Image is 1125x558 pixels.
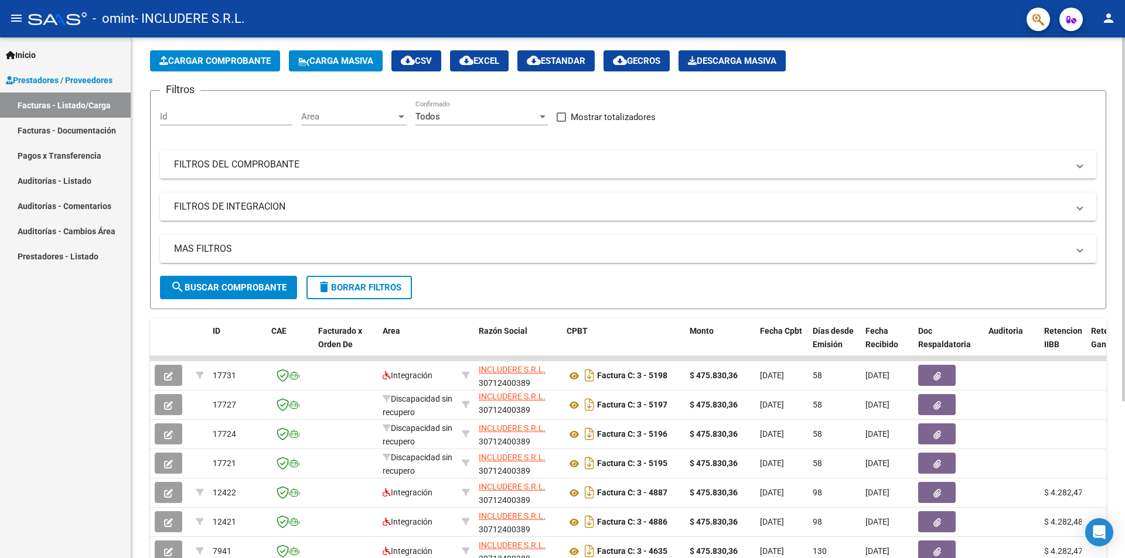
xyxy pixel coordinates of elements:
[865,488,889,497] span: [DATE]
[861,319,913,370] datatable-header-cell: Fecha Recibido
[479,422,557,446] div: 30712400389
[479,482,546,491] span: INCLUDERE S.R.L.
[597,488,667,498] strong: Factura C: 3 - 4887
[597,518,667,527] strong: Factura C: 3 - 4886
[479,365,546,374] span: INCLUDERE S.R.L.
[760,400,784,409] span: [DATE]
[160,81,200,98] h3: Filtros
[679,50,786,71] app-download-masive: Descarga masiva de comprobantes (adjuntos)
[479,511,546,521] span: INCLUDERE S.R.L.
[174,200,1068,213] mat-panel-title: FILTROS DE INTEGRACION
[479,363,557,388] div: 30712400389
[813,458,822,468] span: 58
[267,319,313,370] datatable-header-cell: CAE
[755,319,808,370] datatable-header-cell: Fecha Cpbt
[313,319,378,370] datatable-header-cell: Facturado x Orden De
[808,319,861,370] datatable-header-cell: Días desde Emisión
[1044,488,1083,497] span: $ 4.282,47
[582,512,597,531] i: Descargar documento
[604,50,670,71] button: Gecros
[271,326,287,336] span: CAE
[1044,517,1083,526] span: $ 4.282,48
[527,53,541,67] mat-icon: cloud_download
[171,282,287,293] span: Buscar Comprobante
[479,480,557,505] div: 30712400389
[160,276,297,299] button: Buscar Comprobante
[401,53,415,67] mat-icon: cloud_download
[562,319,685,370] datatable-header-cell: CPBT
[679,50,786,71] button: Descarga Masiva
[597,400,667,410] strong: Factura C: 3 - 5197
[582,483,597,502] i: Descargar documento
[760,458,784,468] span: [DATE]
[474,319,562,370] datatable-header-cell: Razón Social
[918,326,971,349] span: Doc Respaldatoria
[415,111,440,122] span: Todos
[6,74,112,87] span: Prestadores / Proveedores
[317,282,401,293] span: Borrar Filtros
[760,371,784,380] span: [DATE]
[527,56,585,66] span: Estandar
[688,56,776,66] span: Descarga Masiva
[865,458,889,468] span: [DATE]
[690,517,738,526] strong: $ 475.830,36
[479,326,527,336] span: Razón Social
[306,276,412,299] button: Borrar Filtros
[571,110,656,124] span: Mostrar totalizadores
[301,111,396,122] span: Area
[690,429,738,439] strong: $ 475.830,36
[459,53,473,67] mat-icon: cloud_download
[383,371,432,380] span: Integración
[459,56,499,66] span: EXCEL
[813,400,822,409] span: 58
[171,280,185,294] mat-icon: search
[378,319,457,370] datatable-header-cell: Area
[1044,326,1082,349] span: Retencion IIBB
[317,280,331,294] mat-icon: delete
[383,453,452,475] span: Discapacidad sin recupero
[517,50,595,71] button: Estandar
[613,56,660,66] span: Gecros
[450,50,509,71] button: EXCEL
[760,326,802,336] span: Fecha Cpbt
[318,326,362,349] span: Facturado x Orden De
[383,423,452,446] span: Discapacidad sin recupero
[383,394,452,417] span: Discapacidad sin recupero
[690,400,738,409] strong: $ 475.830,36
[160,193,1096,221] mat-expansion-panel-header: FILTROS DE INTEGRACION
[1039,319,1086,370] datatable-header-cell: Retencion IIBB
[383,326,400,336] span: Area
[213,546,231,556] span: 7941
[479,392,546,401] span: INCLUDERE S.R.L.
[988,326,1023,336] span: Auditoria
[813,429,822,439] span: 58
[597,547,667,556] strong: Factura C: 3 - 4635
[582,366,597,385] i: Descargar documento
[479,509,557,534] div: 30712400389
[984,319,1039,370] datatable-header-cell: Auditoria
[1044,546,1083,556] span: $ 4.282,47
[298,56,373,66] span: Carga Masiva
[690,458,738,468] strong: $ 475.830,36
[567,326,588,336] span: CPBT
[174,242,1068,255] mat-panel-title: MAS FILTROS
[213,400,236,409] span: 17727
[391,50,441,71] button: CSV
[383,488,432,497] span: Integración
[760,517,784,526] span: [DATE]
[813,326,854,349] span: Días desde Emisión
[865,517,889,526] span: [DATE]
[159,56,271,66] span: Cargar Comprobante
[160,235,1096,263] mat-expansion-panel-header: MAS FILTROS
[289,50,383,71] button: Carga Masiva
[690,546,738,556] strong: $ 475.830,36
[479,453,546,462] span: INCLUDERE S.R.L.
[582,454,597,473] i: Descargar documento
[813,371,822,380] span: 58
[479,423,546,433] span: INCLUDERE S.R.L.
[760,546,784,556] span: [DATE]
[479,392,557,417] div: 30712400389
[613,53,627,67] mat-icon: cloud_download
[213,517,236,526] span: 12421
[865,546,889,556] span: [DATE]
